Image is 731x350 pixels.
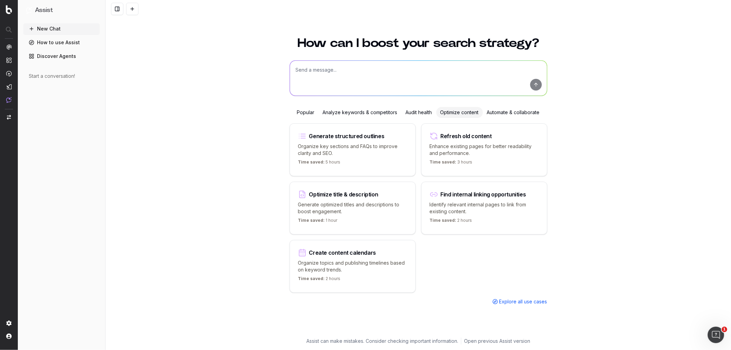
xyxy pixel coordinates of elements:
[430,159,456,165] span: Time saved:
[6,44,12,50] img: Analytics
[309,250,376,255] div: Create content calendars
[298,260,407,273] p: Organize topics and publishing timelines based on keyword trends.
[293,107,319,118] div: Popular
[298,218,325,223] span: Time saved:
[298,276,325,281] span: Time saved:
[441,192,526,197] div: Find internal linking opportunities
[26,5,97,15] button: Assist
[298,218,338,226] p: 1 hour
[306,338,458,345] p: Assist can make mistakes. Consider checking important information.
[722,327,727,332] span: 1
[23,51,100,62] a: Discover Agents
[402,107,436,118] div: Audit health
[430,159,473,168] p: 3 hours
[6,5,12,14] img: Botify logo
[35,5,53,15] h1: Assist
[464,338,530,345] a: Open previous Assist version
[26,7,32,13] img: Assist
[6,321,12,326] img: Setting
[23,37,100,48] a: How to use Assist
[6,97,12,103] img: Assist
[430,218,472,226] p: 2 hours
[319,107,402,118] div: Analyze keywords & competitors
[298,201,407,215] p: Generate optimized titles and descriptions to boost engagement.
[430,201,539,215] p: Identify relevant internal pages to link from existing content.
[441,133,492,139] div: Refresh old content
[6,334,12,339] img: My account
[436,107,483,118] div: Optimize content
[499,298,547,305] span: Explore all use cases
[298,159,341,168] p: 5 hours
[298,159,325,165] span: Time saved:
[309,192,378,197] div: Optimize title & description
[309,133,385,139] div: Generate structured outlines
[7,115,11,120] img: Switch project
[6,57,12,63] img: Intelligence
[23,23,100,34] button: New Chat
[6,84,12,89] img: Studio
[483,107,544,118] div: Automate & collaborate
[298,276,341,284] p: 2 hours
[29,73,94,80] div: Start a conversation!
[290,37,547,49] h1: How can I boost your search strategy?
[430,143,539,157] p: Enhance existing pages for better readability and performance.
[492,298,547,305] a: Explore all use cases
[708,327,724,343] iframe: Intercom live chat
[298,143,407,157] p: Organize key sections and FAQs to improve clarity and SEO.
[6,71,12,76] img: Activation
[430,218,456,223] span: Time saved:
